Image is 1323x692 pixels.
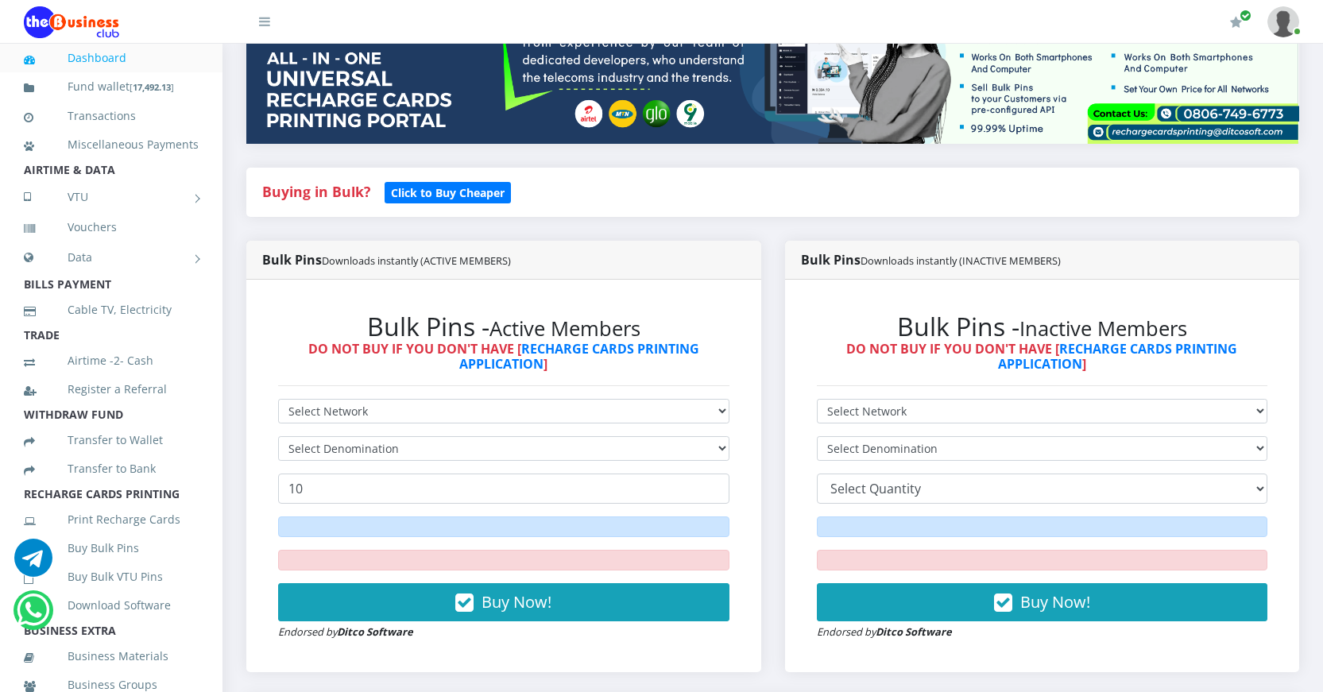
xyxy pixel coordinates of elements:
[1230,16,1242,29] i: Renew/Upgrade Subscription
[861,253,1061,268] small: Downloads instantly (INACTIVE MEMBERS)
[817,624,952,639] small: Endorsed by
[24,68,199,106] a: Fund wallet[17,492.13]
[17,603,49,629] a: Chat for support
[337,624,413,639] strong: Ditco Software
[24,638,199,675] a: Business Materials
[801,251,1061,269] strong: Bulk Pins
[998,340,1238,373] a: RECHARGE CARDS PRINTING APPLICATION
[459,340,699,373] a: RECHARGE CARDS PRINTING APPLICATION
[391,185,505,200] b: Click to Buy Cheaper
[24,587,199,624] a: Download Software
[482,591,551,613] span: Buy Now!
[24,530,199,566] a: Buy Bulk Pins
[24,501,199,538] a: Print Recharge Cards
[278,583,729,621] button: Buy Now!
[1240,10,1251,21] span: Renew/Upgrade Subscription
[133,81,171,93] b: 17,492.13
[1267,6,1299,37] img: User
[24,450,199,487] a: Transfer to Bank
[489,315,640,342] small: Active Members
[322,253,511,268] small: Downloads instantly (ACTIVE MEMBERS)
[278,624,413,639] small: Endorsed by
[385,182,511,201] a: Click to Buy Cheaper
[24,422,199,458] a: Transfer to Wallet
[24,209,199,245] a: Vouchers
[876,624,952,639] strong: Ditco Software
[24,559,199,595] a: Buy Bulk VTU Pins
[24,371,199,408] a: Register a Referral
[1020,591,1090,613] span: Buy Now!
[24,126,199,163] a: Miscellaneous Payments
[14,551,52,577] a: Chat for support
[262,251,511,269] strong: Bulk Pins
[24,292,199,328] a: Cable TV, Electricity
[278,474,729,504] input: Enter Quantity
[817,583,1268,621] button: Buy Now!
[24,6,119,38] img: Logo
[846,340,1237,373] strong: DO NOT BUY IF YOU DON'T HAVE [ ]
[24,98,199,134] a: Transactions
[130,81,174,93] small: [ ]
[24,40,199,76] a: Dashboard
[262,182,370,201] strong: Buying in Bulk?
[24,238,199,277] a: Data
[1019,315,1187,342] small: Inactive Members
[817,311,1268,342] h2: Bulk Pins -
[308,340,699,373] strong: DO NOT BUY IF YOU DON'T HAVE [ ]
[24,342,199,379] a: Airtime -2- Cash
[278,311,729,342] h2: Bulk Pins -
[24,177,199,217] a: VTU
